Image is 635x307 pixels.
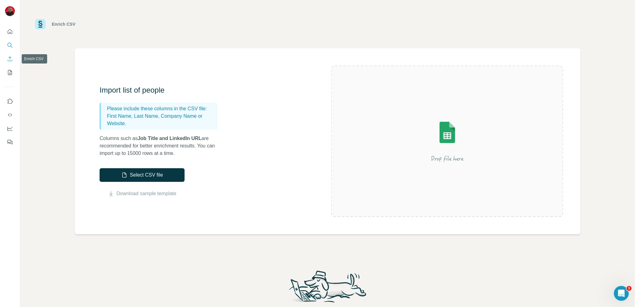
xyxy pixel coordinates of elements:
[5,96,15,107] button: Use Surfe on LinkedIn
[5,137,15,148] button: Feedback
[100,135,224,157] p: Columns such as are recommended for better enrichment results. You can import up to 15000 rows at...
[35,19,46,29] img: Surfe Logo
[5,123,15,134] button: Dashboard
[117,190,177,197] a: Download sample template
[5,109,15,121] button: Use Surfe API
[627,286,632,291] span: 1
[107,105,215,112] p: Please include these columns in the CSV file:
[391,104,503,178] img: Surfe Illustration - Drop file here or select below
[614,286,629,301] iframe: Intercom live chat
[52,21,75,27] div: Enrich CSV
[5,67,15,78] button: My lists
[100,190,185,197] button: Download sample template
[5,6,15,16] img: Avatar
[5,53,15,64] button: Enrich CSV
[5,40,15,51] button: Search
[100,85,224,95] h3: Import list of people
[100,168,185,182] button: Select CSV file
[138,136,202,141] span: Job Title and LinkedIn URL
[107,112,215,127] p: First Name, Last Name, Company Name or Website.
[5,26,15,37] button: Quick start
